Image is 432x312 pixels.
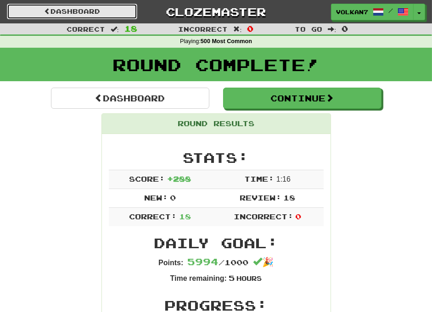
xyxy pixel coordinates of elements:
a: volkan7 / [331,4,414,20]
strong: 500 Most Common [201,38,252,45]
span: Incorrect [179,25,228,33]
span: 0 [247,24,253,33]
span: 1 : 16 [276,175,291,183]
a: Clozemaster [151,4,281,20]
h2: Stats: [109,150,324,165]
span: New: [144,193,168,202]
span: / 1000 [187,258,248,267]
span: 0 [170,193,176,202]
span: 🎉 [253,257,274,267]
a: Dashboard [51,88,209,109]
small: Hours [236,274,262,282]
a: Dashboard [7,4,137,19]
span: 0 [342,24,348,33]
span: Correct: [129,212,177,221]
span: + 288 [167,174,191,183]
h1: Round Complete! [3,56,429,74]
span: 18 [124,24,137,33]
strong: Points: [158,259,183,267]
button: Continue [223,88,382,109]
span: / [388,7,393,14]
span: Correct [67,25,105,33]
span: To go [295,25,322,33]
span: : [328,26,336,32]
span: Review: [240,193,281,202]
strong: Time remaining: [170,274,227,282]
span: 18 [179,212,191,221]
span: 5994 [187,256,219,267]
span: 5 [229,273,235,282]
div: Round Results [102,114,331,134]
span: Incorrect: [234,212,293,221]
span: : [234,26,242,32]
span: volkan7 [336,8,368,16]
span: : [111,26,119,32]
span: Time: [244,174,274,183]
span: Score: [129,174,165,183]
h2: Daily Goal: [109,235,324,251]
span: 18 [283,193,295,202]
span: 0 [295,212,301,221]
